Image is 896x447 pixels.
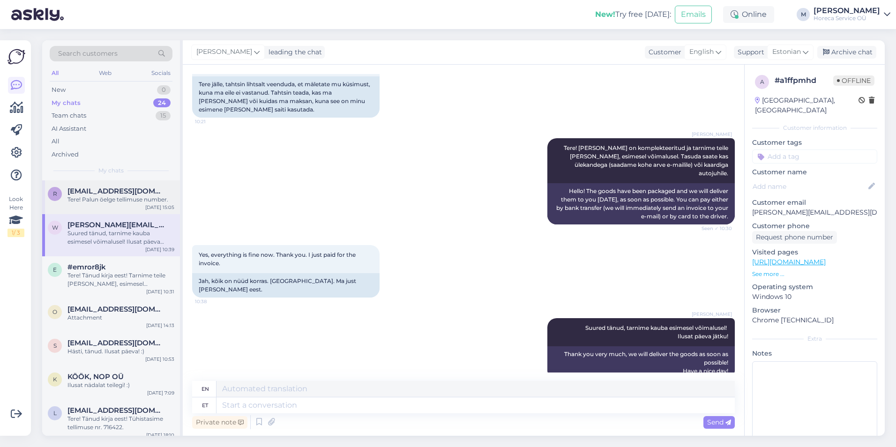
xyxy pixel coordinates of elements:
[145,356,174,363] div: [DATE] 10:53
[760,78,764,85] span: a
[752,270,877,278] p: See more ...
[734,47,764,57] div: Support
[50,67,60,79] div: All
[52,224,58,231] span: w
[752,258,826,266] a: [URL][DOMAIN_NAME]
[52,111,86,120] div: Team chats
[752,349,877,358] p: Notes
[752,149,877,164] input: Add a tag
[752,198,877,208] p: Customer email
[833,75,874,86] span: Offline
[752,335,877,343] div: Extra
[752,221,877,231] p: Customer phone
[752,305,877,315] p: Browser
[157,85,171,95] div: 0
[146,322,174,329] div: [DATE] 14:13
[692,311,732,318] span: [PERSON_NAME]
[814,7,890,22] a: [PERSON_NAME]Horeca Service OÜ
[145,246,174,253] div: [DATE] 10:39
[265,47,322,57] div: leading the chat
[52,308,57,315] span: o
[7,195,24,237] div: Look Here
[195,118,230,125] span: 10:21
[67,195,174,204] div: Tere! Palun öelge tellimuse number.
[58,49,118,59] span: Search customers
[146,432,174,439] div: [DATE] 18:10
[67,229,174,246] div: Suured tänud, tarnime kauba esimesel võimalusel! Ilusat päeva jätku!
[199,251,357,267] span: Yes, everything is fine now. Thank you. I just paid for the invoice.
[192,416,247,429] div: Private note
[7,48,25,66] img: Askly Logo
[547,346,735,379] div: Thank you very much, we will deliver the goods as soon as possible! Have a nice day!
[67,347,174,356] div: Hästi, tänud. Ilusat päeva! :)
[53,410,57,417] span: l
[585,324,728,340] span: Suured tänud, tarnime kauba esimesel võimalusel! Ilusat päeva jätku!
[196,47,252,57] span: [PERSON_NAME]
[149,67,172,79] div: Socials
[192,76,380,118] div: Tere jälle, tahtsin lihtsalt veenduda, et mäletate mu küsimust, kuna ma eile ei vastanud. Tahtsin...
[53,376,57,383] span: K
[753,181,866,192] input: Add name
[67,263,106,271] span: #emror8jk
[775,75,833,86] div: # a1ffpmhd
[67,339,165,347] span: siirakgetter@gmail.com
[153,98,171,108] div: 24
[52,98,81,108] div: My chats
[156,111,171,120] div: 15
[67,305,165,313] span: ouslkrd@gmail.com
[52,150,79,159] div: Archived
[67,406,165,415] span: laagrikool.moldre@daily.ee
[755,96,859,115] div: [GEOGRAPHIC_DATA], [GEOGRAPHIC_DATA]
[67,313,174,322] div: Attachment
[192,273,380,298] div: Jah, kõik on nüüd korras. [GEOGRAPHIC_DATA]. Ma just [PERSON_NAME] eest.
[202,381,209,397] div: en
[814,7,880,15] div: [PERSON_NAME]
[67,372,124,381] span: KÖÖK, NOP OÜ
[697,225,732,232] span: Seen ✓ 10:30
[752,315,877,325] p: Chrome [TECHNICAL_ID]
[147,389,174,396] div: [DATE] 7:09
[67,415,174,432] div: Tere! Tänud kirja eest! Tühistasime tellimuse nr. 716422.
[7,229,24,237] div: 1 / 3
[595,10,615,19] b: New!
[752,138,877,148] p: Customer tags
[564,144,730,177] span: Tere! [PERSON_NAME] on komplekteeritud ja tarnime teile [PERSON_NAME], esimesel võimalusel. Tasud...
[772,47,801,57] span: Estonian
[53,266,57,273] span: e
[97,67,113,79] div: Web
[752,208,877,217] p: [PERSON_NAME][EMAIL_ADDRESS][DOMAIN_NAME]
[692,131,732,138] span: [PERSON_NAME]
[67,381,174,389] div: Ilusat nädalat teilegi! :)
[595,9,671,20] div: Try free [DATE]:
[52,85,66,95] div: New
[752,292,877,302] p: Windows 10
[146,288,174,295] div: [DATE] 10:31
[98,166,124,175] span: My chats
[707,418,731,426] span: Send
[547,183,735,224] div: Hello! The goods have been packaged and we will deliver them to you [DATE], as soon as possible. ...
[195,298,230,305] span: 10:38
[645,47,681,57] div: Customer
[53,342,57,349] span: s
[752,247,877,257] p: Visited pages
[752,124,877,132] div: Customer information
[752,282,877,292] p: Operating system
[689,47,714,57] span: English
[145,204,174,211] div: [DATE] 15:05
[202,397,208,413] div: et
[53,190,57,197] span: r
[752,231,837,244] div: Request phone number
[67,221,165,229] span: walker.jene1331@gmail.com
[814,15,880,22] div: Horeca Service OÜ
[67,271,174,288] div: Tere! Tänud kirja eest! Tarnime teile [PERSON_NAME], esimesel võimalusel ja eemaldasin tellimusel...
[797,8,810,21] div: M
[67,187,165,195] span: romancygol@gmail.com
[52,124,86,134] div: AI Assistant
[723,6,774,23] div: Online
[52,137,60,146] div: All
[675,6,712,23] button: Emails
[752,167,877,177] p: Customer name
[817,46,876,59] div: Archive chat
